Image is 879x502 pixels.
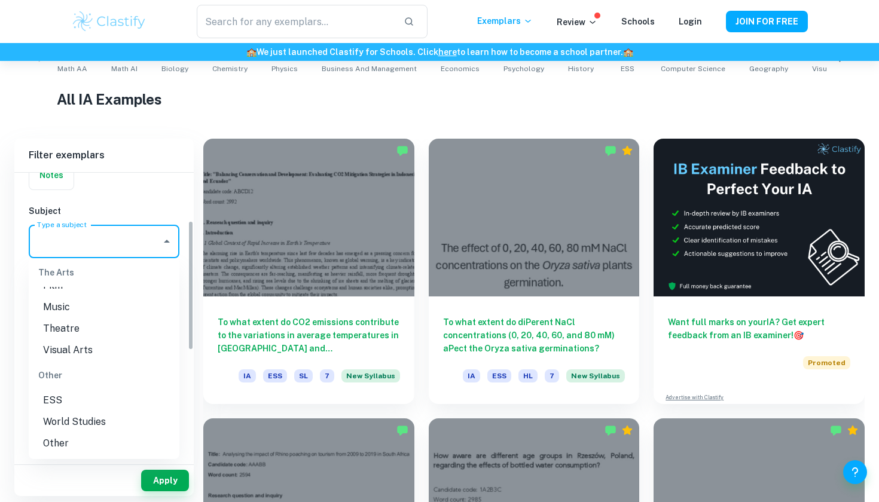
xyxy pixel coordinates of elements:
span: 🏫 [623,47,633,57]
span: 🏫 [246,47,257,57]
span: HL [518,369,538,382]
span: Computer Science [661,63,725,74]
span: IA [463,369,480,382]
span: Business and Management [322,63,417,74]
span: 🎯 [793,330,804,340]
span: ESS [263,369,287,382]
span: IA [239,369,256,382]
span: New Syllabus [341,369,400,382]
li: Music [29,296,179,318]
button: Apply [141,470,189,491]
span: 7 [320,369,334,382]
a: Want full marks on yourIA? Get expert feedback from an IB examiner!PromotedAdvertise with Clastify [654,139,865,404]
h1: All IA Examples [57,88,822,110]
span: Promoted [803,356,850,369]
button: JOIN FOR FREE [726,11,808,32]
img: Marked [830,424,842,436]
button: Close [158,233,175,250]
p: Review [557,16,597,29]
span: SL [294,369,313,382]
img: Clastify logo [71,10,147,33]
div: The Arts [29,258,179,287]
a: To what extent do CO2 emissions contribute to the variations in average temperatures in [GEOGRAPH... [203,139,414,404]
li: Other [29,433,179,454]
img: Marked [396,424,408,436]
h6: To what extent do CO2 emissions contribute to the variations in average temperatures in [GEOGRAPH... [218,316,400,355]
span: Psychology [503,63,544,74]
label: Type a subject [37,219,87,229]
li: Visual Arts [29,339,179,361]
img: Marked [605,424,616,436]
li: World Studies [29,411,179,433]
p: Exemplars [477,14,533,27]
img: Marked [396,145,408,157]
span: ESS [487,369,511,382]
a: here [438,47,457,57]
li: ESS [29,390,179,411]
div: Other [29,361,179,390]
span: ESS [621,63,634,74]
li: Theatre [29,318,179,339]
img: Thumbnail [654,139,865,296]
div: Premium [621,145,633,157]
h6: Subject [29,204,179,218]
button: Notes [29,161,74,189]
a: Schools [621,17,655,26]
div: Premium [621,424,633,436]
a: Login [679,17,702,26]
a: To what extent do diPerent NaCl concentrations (0, 20, 40, 60, and 80 mM) aPect the Oryza sativa ... [429,139,640,404]
span: Geography [749,63,788,74]
span: Math AI [111,63,138,74]
span: Economics [441,63,480,74]
button: Help and Feedback [843,460,867,484]
span: History [568,63,594,74]
h6: To what extent do diPerent NaCl concentrations (0, 20, 40, 60, and 80 mM) aPect the Oryza sativa ... [443,316,625,355]
img: Marked [605,145,616,157]
span: Chemistry [212,63,248,74]
span: New Syllabus [566,369,625,382]
h6: Want full marks on your IA ? Get expert feedback from an IB examiner! [668,316,850,342]
a: Advertise with Clastify [666,393,724,402]
span: 7 [545,369,559,382]
div: Premium [847,424,859,436]
span: Physics [271,63,298,74]
span: Biology [161,63,188,74]
h6: We just launched Clastify for Schools. Click to learn how to become a school partner. [2,45,877,59]
input: Search for any exemplars... [197,5,394,38]
span: Math AA [57,63,87,74]
div: Starting from the May 2026 session, the ESS IA requirements have changed. We created this exempla... [566,369,625,390]
h6: Filter exemplars [14,139,194,172]
div: Starting from the May 2026 session, the ESS IA requirements have changed. We created this exempla... [341,369,400,390]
